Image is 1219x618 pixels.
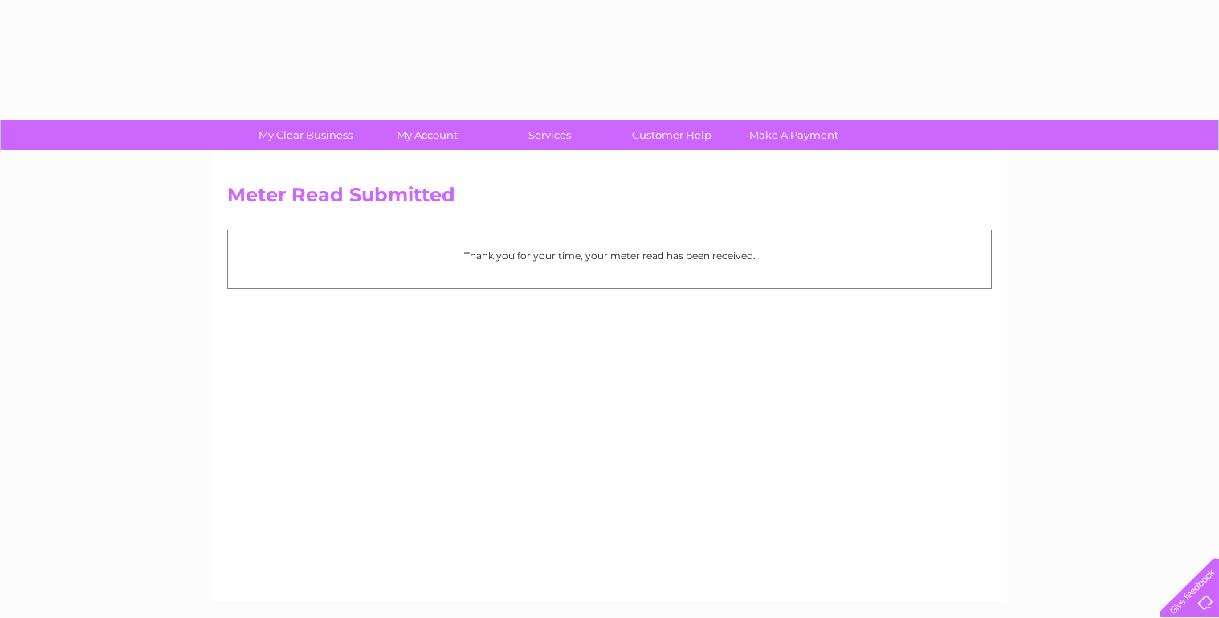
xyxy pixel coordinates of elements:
[483,120,616,150] a: Services
[239,120,372,150] a: My Clear Business
[227,184,992,214] h2: Meter Read Submitted
[236,248,983,263] p: Thank you for your time, your meter read has been received.
[728,120,860,150] a: Make A Payment
[361,120,494,150] a: My Account
[605,120,738,150] a: Customer Help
